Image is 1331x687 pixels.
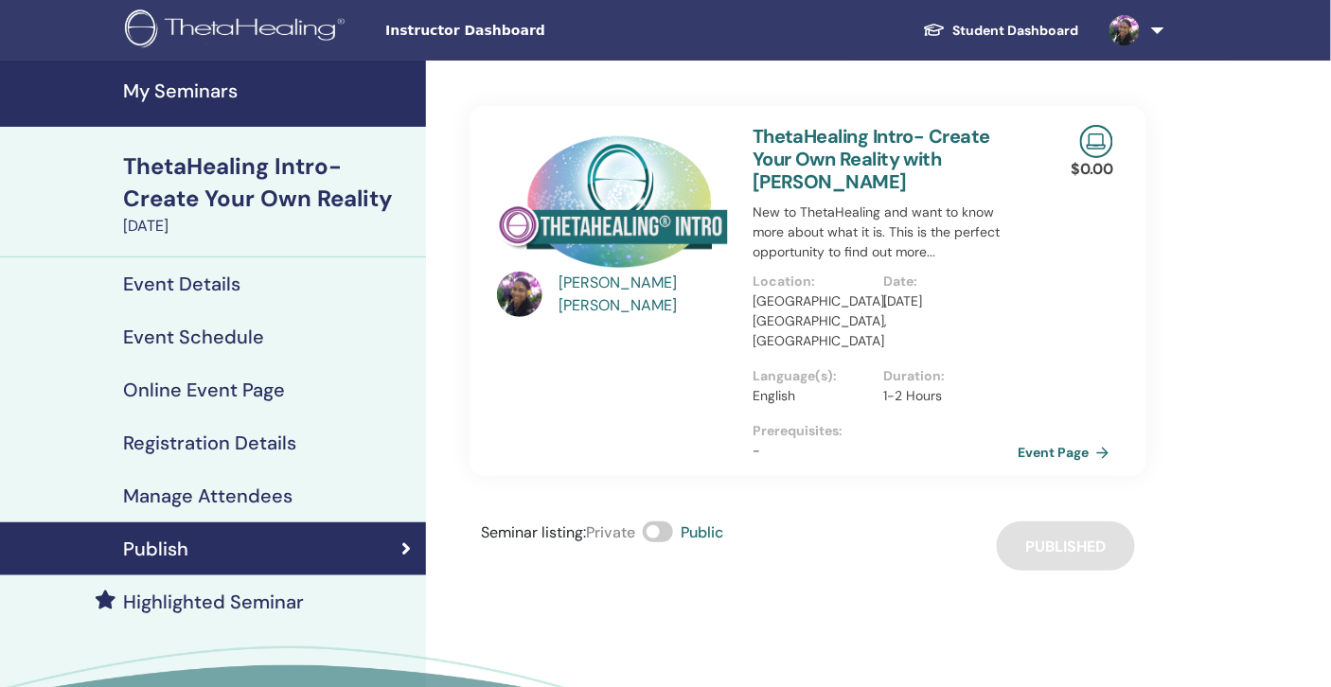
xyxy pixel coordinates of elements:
a: ThetaHealing Intro- Create Your Own Reality[DATE] [112,150,426,238]
p: 1-2 Hours [884,386,1004,406]
h4: Highlighted Seminar [123,590,304,613]
h4: Publish [123,537,188,560]
a: ThetaHealing Intro- Create Your Own Reality with [PERSON_NAME] [753,124,990,194]
img: logo.png [125,9,351,52]
a: Student Dashboard [908,13,1094,48]
h4: Event Details [123,273,240,295]
p: English [753,386,873,406]
img: default.jpg [1109,15,1140,45]
p: [DATE] [884,291,1004,311]
p: Language(s) : [753,366,873,386]
h4: Manage Attendees [123,484,293,507]
p: Duration : [884,366,1004,386]
div: ThetaHealing Intro- Create Your Own Reality [123,150,415,215]
p: $ 0.00 [1071,158,1113,181]
img: ThetaHealing Intro- Create Your Own Reality [497,125,730,277]
img: graduation-cap-white.svg [923,22,946,38]
img: Live Online Seminar [1080,125,1113,158]
img: default.jpg [497,272,542,317]
h4: Registration Details [123,432,296,454]
p: - [753,441,1015,461]
span: Instructor Dashboard [385,21,669,41]
a: Event Page [1018,438,1117,467]
span: Public [681,522,723,542]
span: Seminar listing : [481,522,586,542]
a: [PERSON_NAME] [PERSON_NAME] [559,272,735,317]
p: Prerequisites : [753,421,1015,441]
p: Location : [753,272,873,291]
span: Private [586,522,635,542]
div: [DATE] [123,215,415,238]
h4: Event Schedule [123,326,264,348]
p: [GEOGRAPHIC_DATA], [GEOGRAPHIC_DATA], [GEOGRAPHIC_DATA] [753,291,873,351]
p: New to ThetaHealing and want to know more about what it is. This is the perfect opportunity to fi... [753,203,1015,262]
h4: My Seminars [123,79,415,102]
p: Date : [884,272,1004,291]
h4: Online Event Page [123,379,285,401]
